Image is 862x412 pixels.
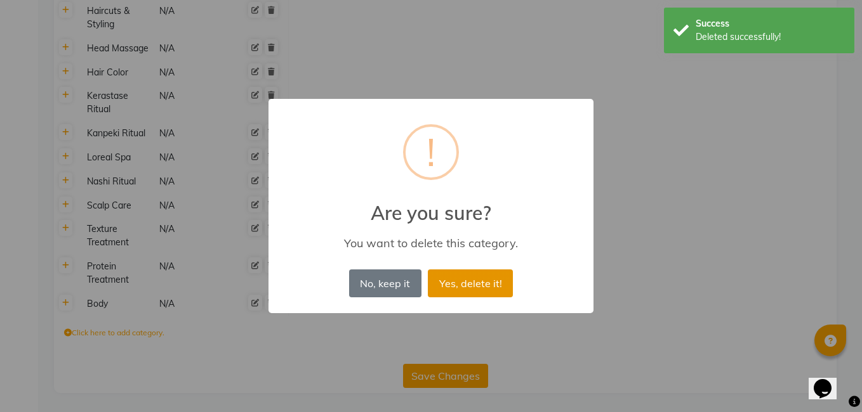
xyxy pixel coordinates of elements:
button: No, keep it [349,269,421,297]
div: Success [696,17,845,30]
div: You want to delete this category. [287,236,575,250]
iframe: chat widget [809,361,849,399]
h2: Are you sure? [269,186,593,224]
div: ! [427,127,435,177]
div: Deleted successfully! [696,30,845,44]
button: Yes, delete it! [428,269,513,297]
